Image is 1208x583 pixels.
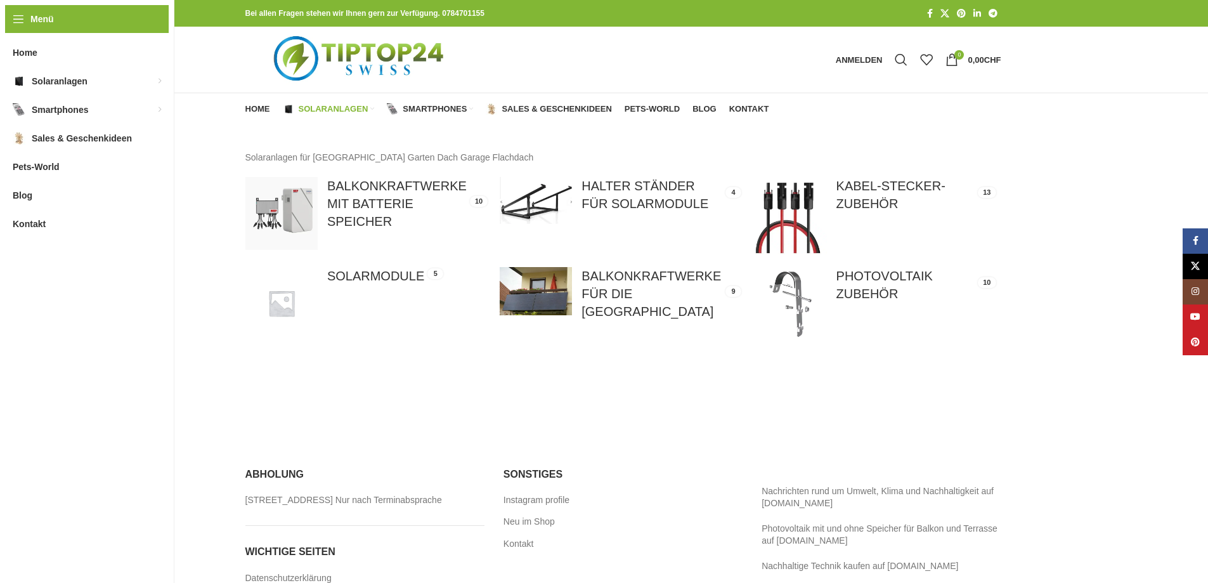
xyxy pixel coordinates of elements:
span: Smartphones [403,104,467,114]
img: Tiptop24 Nachhaltige & Faire Produkte [245,27,476,93]
a: Anmelden [829,47,889,72]
a: Sales & Geschenkideen [486,96,611,122]
a: Pinterest Social Link [953,5,970,22]
h5: Abholung [245,468,484,481]
a: Facebook Social Link [923,5,937,22]
span: Home [13,41,37,64]
img: Smartphones [387,103,398,115]
span: Pets-World [625,104,680,114]
bdi: 0,00 [968,55,1001,65]
a: Instagram profile [503,494,571,507]
span: Menü [30,12,54,26]
a: Pinterest Social Link [1183,330,1208,355]
div: Meine Wunschliste [914,47,939,72]
div: Hauptnavigation [239,96,776,122]
img: Sales & Geschenkideen [13,132,25,145]
a: Smartphones [387,96,473,122]
a: Nachrichten rund um Umwelt, Klima und Nachhaltigkeit auf [DOMAIN_NAME] [762,486,994,509]
span: CHF [984,55,1001,65]
p: Solaranlagen für [GEOGRAPHIC_DATA] Garten Dach Garage Flachdach [245,150,1001,164]
a: YouTube Social Link [1183,305,1208,330]
span: Solaranlagen [299,104,368,114]
span: Solaranlagen [32,70,88,93]
span: Blog [13,184,32,207]
h5: Sonstiges [503,468,743,481]
a: Kontakt [729,96,769,122]
span: Home [245,104,270,114]
span: Anmelden [836,56,883,64]
span: Blog [692,104,717,114]
img: Sales & Geschenkideen [486,103,497,115]
h5: Wichtige seiten [245,545,484,559]
a: Solaranlagen [283,96,375,122]
img: Solaranlagen [283,103,294,115]
span: Kontakt [729,104,769,114]
span: Smartphones [32,98,88,121]
span: Sales & Geschenkideen [502,104,611,114]
a: Blog [692,96,717,122]
img: Smartphones [13,103,25,116]
a: [STREET_ADDRESS] Nur nach Terminabsprache [245,494,443,507]
a: LinkedIn Social Link [970,5,985,22]
a: Suche [888,47,914,72]
a: Facebook Social Link [1183,228,1208,254]
a: Home [245,96,270,122]
span: Sales & Geschenkideen [32,127,132,150]
a: X Social Link [1183,254,1208,279]
a: Photovoltaik mit und ohne Speicher für Balkon und Terrasse auf [DOMAIN_NAME] [762,523,997,546]
span: Pets-World [13,155,60,178]
a: Pets-World [625,96,680,122]
a: Kontakt [503,538,535,551]
a: 0 0,00CHF [939,47,1007,72]
a: Neu im Shop [503,516,556,528]
a: Instagram Social Link [1183,279,1208,305]
span: Kontakt [13,213,46,235]
a: X Social Link [937,5,953,22]
a: Telegram Social Link [985,5,1001,22]
strong: Bei allen Fragen stehen wir Ihnen gern zur Verfügung. 0784701155 [245,9,484,18]
a: Logo der Website [245,54,476,64]
a: Nachhaltige Technik kaufen auf [DOMAIN_NAME] [762,561,958,571]
img: Solaranlagen [13,75,25,88]
span: 0 [954,50,964,60]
